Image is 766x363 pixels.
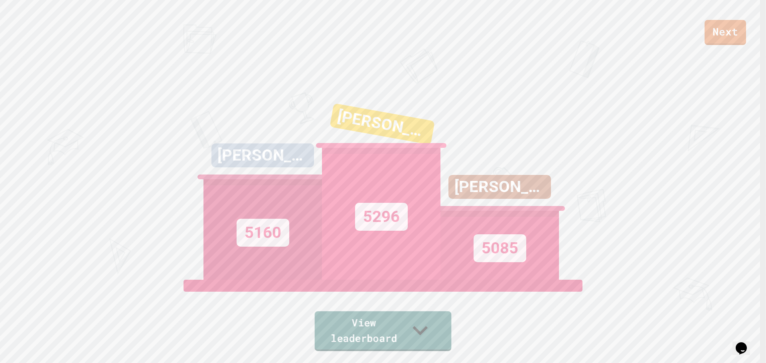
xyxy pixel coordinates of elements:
a: View leaderboard [315,311,452,351]
div: 5296 [355,203,408,231]
div: [PERSON_NAME] [448,175,551,199]
div: [PERSON_NAME] [211,143,314,167]
div: 5160 [237,219,289,247]
div: [PERSON_NAME] [330,103,435,145]
a: Next [705,20,746,45]
div: 5085 [474,234,526,262]
iframe: chat widget [732,331,758,355]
